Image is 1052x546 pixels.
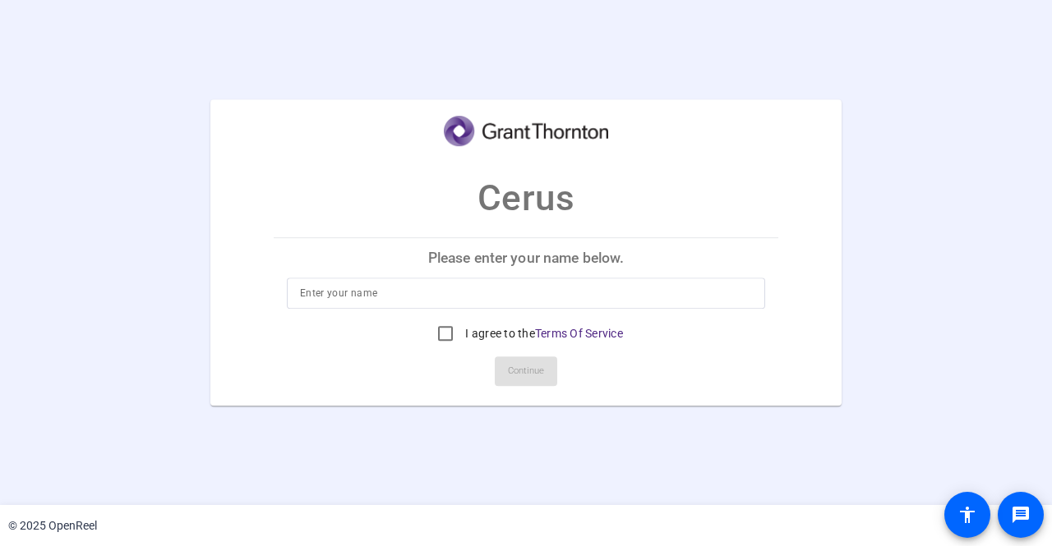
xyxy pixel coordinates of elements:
[1011,505,1031,525] mat-icon: message
[478,171,575,225] p: Cerus
[8,517,97,535] div: © 2025 OpenReel
[535,327,623,340] a: Terms Of Service
[274,238,778,278] p: Please enter your name below.
[300,283,752,303] input: Enter your name
[462,325,623,342] label: I agree to the
[957,505,977,525] mat-icon: accessibility
[444,116,608,146] img: company-logo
